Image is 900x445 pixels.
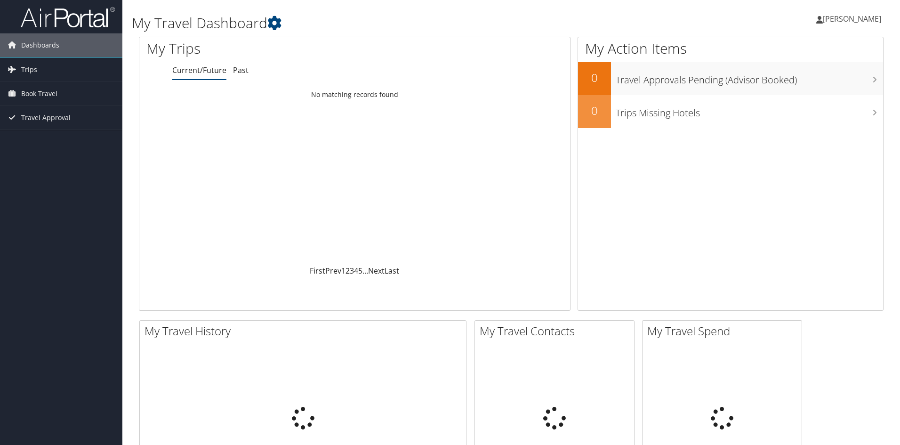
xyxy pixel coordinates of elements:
[325,266,341,276] a: Prev
[358,266,362,276] a: 5
[172,65,226,75] a: Current/Future
[146,39,384,58] h1: My Trips
[816,5,891,33] a: [PERSON_NAME]
[139,86,570,103] td: No matching records found
[341,266,346,276] a: 1
[354,266,358,276] a: 4
[21,33,59,57] span: Dashboards
[233,65,249,75] a: Past
[616,69,883,87] h3: Travel Approvals Pending (Advisor Booked)
[578,95,883,128] a: 0Trips Missing Hotels
[616,102,883,120] h3: Trips Missing Hotels
[21,58,37,81] span: Trips
[21,106,71,129] span: Travel Approval
[578,39,883,58] h1: My Action Items
[385,266,399,276] a: Last
[578,62,883,95] a: 0Travel Approvals Pending (Advisor Booked)
[362,266,368,276] span: …
[578,70,611,86] h2: 0
[578,103,611,119] h2: 0
[350,266,354,276] a: 3
[310,266,325,276] a: First
[21,6,115,28] img: airportal-logo.png
[145,323,466,339] h2: My Travel History
[480,323,634,339] h2: My Travel Contacts
[346,266,350,276] a: 2
[647,323,802,339] h2: My Travel Spend
[823,14,881,24] span: [PERSON_NAME]
[368,266,385,276] a: Next
[132,13,638,33] h1: My Travel Dashboard
[21,82,57,105] span: Book Travel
